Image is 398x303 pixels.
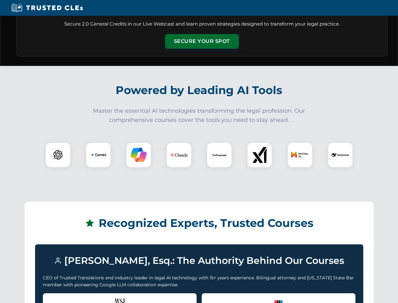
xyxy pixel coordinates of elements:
h2: Recognized Experts, Trusted Courses [35,212,363,234]
p: Secure 2.0 General Credits in our Live Webcast and learn proven strategies designed to transform ... [24,21,380,28]
img: Trusted CLEs [9,3,85,13]
div: xAI [247,142,272,168]
div: Claude [166,142,192,168]
button: Secure Your Spot [165,34,239,49]
img: CoCounsel Logo [211,147,227,163]
div: CoCounsel [207,142,232,168]
div: ChatGPT [45,142,71,168]
p: Master the essential AI technologies transforming the legal profession. Our comprehensive courses... [89,106,309,125]
img: ChatGPT Logo [49,146,67,164]
p: CEO of Trusted Translations and industry leader in legal AI technology with 15+ years experience.... [43,274,355,288]
img: DeepSeek Logo [332,146,349,164]
div: Mistral AI [287,142,313,168]
div: Copilot [126,142,151,168]
img: Copilot Logo [131,147,147,163]
h2: Powered by Leading AI Tools [25,79,374,101]
h3: [PERSON_NAME], Esq.: The Authority Behind Our Courses [43,252,355,269]
img: Claude Logo [170,146,188,164]
div: DeepSeek [328,142,353,168]
img: Gemini Logo [90,147,106,163]
div: Gemini [86,142,111,168]
img: xAI Logo [252,147,268,163]
img: Mistral AI Logo [291,146,309,164]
